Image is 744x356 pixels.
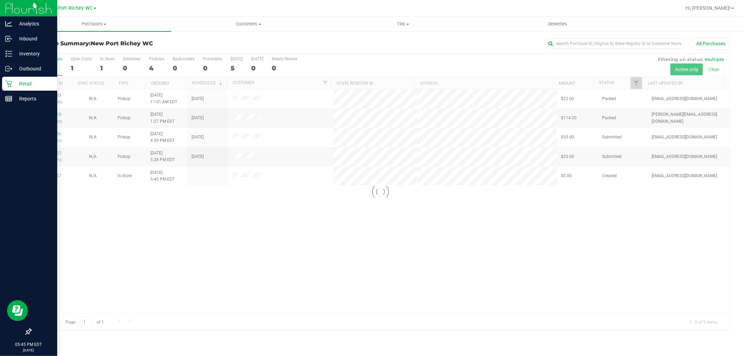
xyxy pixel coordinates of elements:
p: Outbound [12,65,54,73]
span: New Port Richey WC [46,5,93,11]
inline-svg: Retail [5,80,12,87]
span: Deliveries [539,21,577,27]
inline-svg: Inbound [5,35,12,42]
p: Retail [12,79,54,88]
button: All Purchases [692,38,730,50]
span: Tills [326,21,480,27]
span: Hi, [PERSON_NAME]! [685,5,731,11]
a: Deliveries [480,17,635,31]
p: Analytics [12,20,54,28]
a: Customers [171,17,326,31]
span: Purchases [17,21,171,27]
p: Inventory [12,50,54,58]
p: [DATE] [3,348,54,353]
inline-svg: Inventory [5,50,12,57]
inline-svg: Outbound [5,65,12,72]
iframe: Resource center [7,300,28,321]
a: Tills [326,17,480,31]
input: Search Purchase ID, Original ID, State Registry ID or Customer Name... [545,38,685,49]
inline-svg: Reports [5,95,12,102]
h3: Purchase Summary: [31,40,264,47]
p: 05:45 PM EDT [3,341,54,348]
span: New Port Richey WC [91,40,153,47]
p: Inbound [12,35,54,43]
p: Reports [12,94,54,103]
inline-svg: Analytics [5,20,12,27]
a: Purchases [17,17,171,31]
span: Customers [172,21,325,27]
